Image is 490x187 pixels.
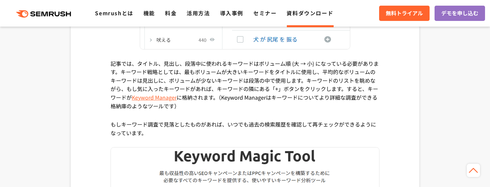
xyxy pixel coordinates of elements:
[111,59,379,121] p: 記事では、タイトル、見出し、段落中に使われるキーワードはボリューム順 (大 → 小) になっている必要があります。キーワード戦略としては、最もボリュームが大きいキーワードをタイトルに使用し、平均...
[253,9,277,17] a: セミナー
[143,9,155,17] a: 機能
[386,9,423,18] span: 無料トライアル
[165,9,177,17] a: 料金
[187,9,210,17] a: 活用方法
[379,6,430,21] a: 無料トライアル
[132,93,177,101] a: Keyword Manager
[435,6,485,21] a: デモを申し込む
[95,9,133,17] a: Semrushとは
[441,9,478,18] span: デモを申し込む
[220,9,243,17] a: 導入事例
[286,9,333,17] a: 資料ダウンロード
[111,120,379,147] p: もしキーワード調査で見落としたものがあれば、いつでも過去の検索履歴を確認して再チェックができるようになっています。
